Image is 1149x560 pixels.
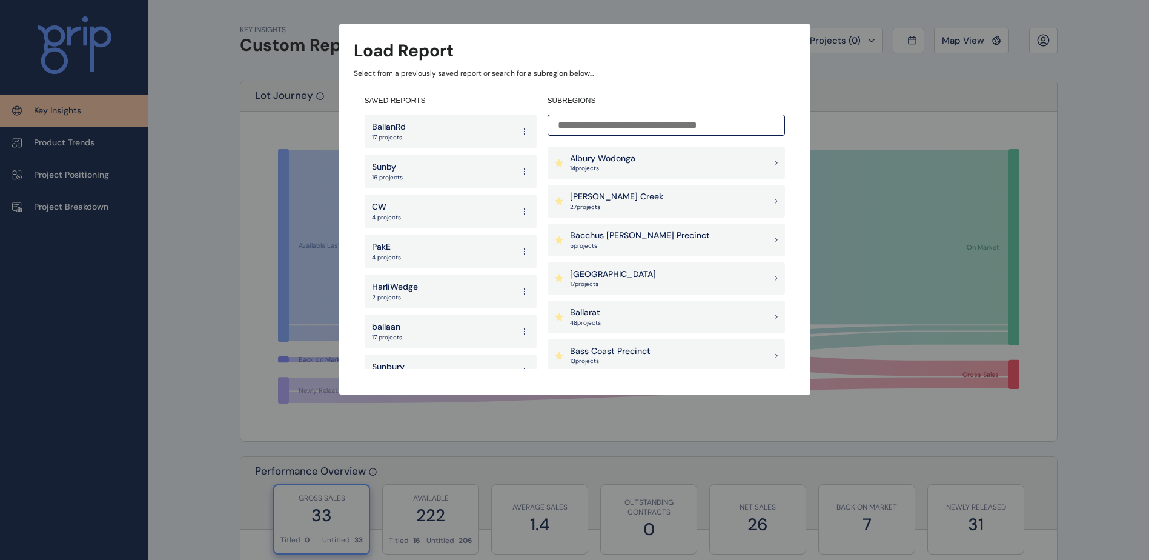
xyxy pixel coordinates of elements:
p: HarliWedge [372,281,418,293]
p: 4 projects [372,213,401,222]
p: Select from a previously saved report or search for a subregion below... [354,68,796,79]
p: Bacchus [PERSON_NAME] Precinct [570,230,710,242]
p: Ballarat [570,307,601,319]
p: CW [372,201,401,213]
p: 17 project s [570,280,656,288]
p: [GEOGRAPHIC_DATA] [570,268,656,281]
p: 14 project s [570,164,635,173]
p: 2 projects [372,293,418,302]
p: Albury Wodonga [570,153,635,165]
p: 5 project s [570,242,710,250]
p: 13 project s [570,357,651,365]
h4: SAVED REPORTS [365,96,537,106]
p: 16 projects [372,173,403,182]
p: 17 projects [372,333,402,342]
h3: Load Report [354,39,454,62]
p: Sunbury [372,361,405,373]
p: PakE [372,241,401,253]
h4: SUBREGIONS [548,96,785,106]
p: [PERSON_NAME] Creek [570,191,663,203]
p: 17 projects [372,133,406,142]
p: Sunby [372,161,403,173]
p: 48 project s [570,319,601,327]
p: 4 projects [372,253,401,262]
p: Bass Coast Precinct [570,345,651,358]
p: BallanRd [372,121,406,133]
p: ballaan [372,321,402,333]
p: 27 project s [570,203,663,212]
